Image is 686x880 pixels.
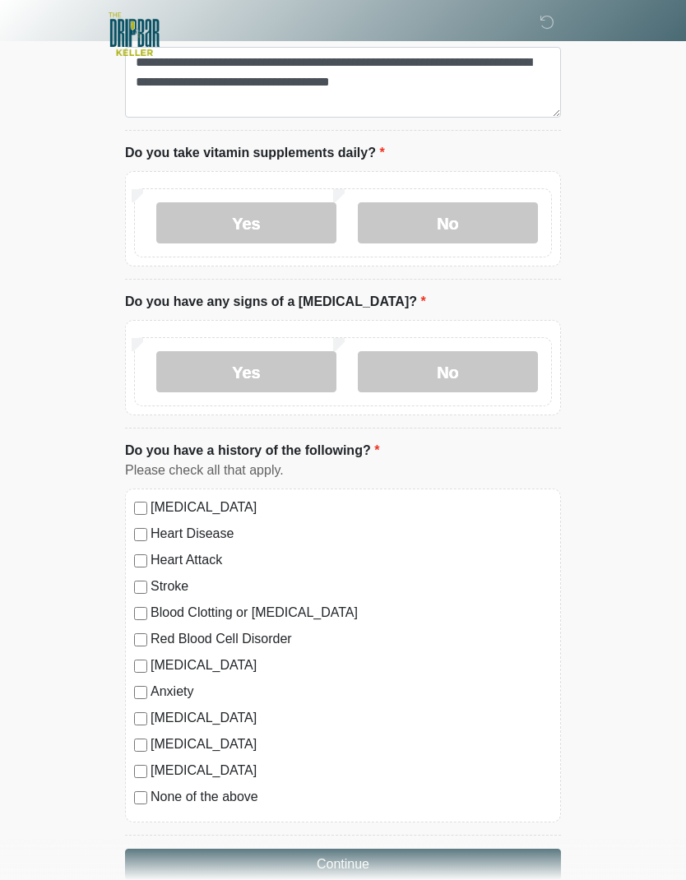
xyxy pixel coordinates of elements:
[151,577,552,596] label: Stroke
[151,498,552,517] label: [MEDICAL_DATA]
[134,581,147,594] input: Stroke
[134,712,147,725] input: [MEDICAL_DATA]
[134,686,147,699] input: Anxiety
[134,554,147,567] input: Heart Attack
[134,633,147,646] input: Red Blood Cell Disorder
[358,202,538,243] label: No
[151,629,552,649] label: Red Blood Cell Disorder
[109,12,160,56] img: The DRIPBaR - Keller Logo
[125,143,385,163] label: Do you take vitamin supplements daily?
[156,351,336,392] label: Yes
[125,441,379,461] label: Do you have a history of the following?
[151,761,552,780] label: [MEDICAL_DATA]
[358,351,538,392] label: No
[134,739,147,752] input: [MEDICAL_DATA]
[134,765,147,778] input: [MEDICAL_DATA]
[151,708,552,728] label: [MEDICAL_DATA]
[151,550,552,570] label: Heart Attack
[151,734,552,754] label: [MEDICAL_DATA]
[134,660,147,673] input: [MEDICAL_DATA]
[125,461,561,480] div: Please check all that apply.
[134,607,147,620] input: Blood Clotting or [MEDICAL_DATA]
[151,655,552,675] label: [MEDICAL_DATA]
[151,787,552,807] label: None of the above
[151,682,552,702] label: Anxiety
[134,528,147,541] input: Heart Disease
[151,524,552,544] label: Heart Disease
[134,502,147,515] input: [MEDICAL_DATA]
[134,791,147,804] input: None of the above
[151,603,552,623] label: Blood Clotting or [MEDICAL_DATA]
[125,849,561,880] button: Continue
[125,292,426,312] label: Do you have any signs of a [MEDICAL_DATA]?
[156,202,336,243] label: Yes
